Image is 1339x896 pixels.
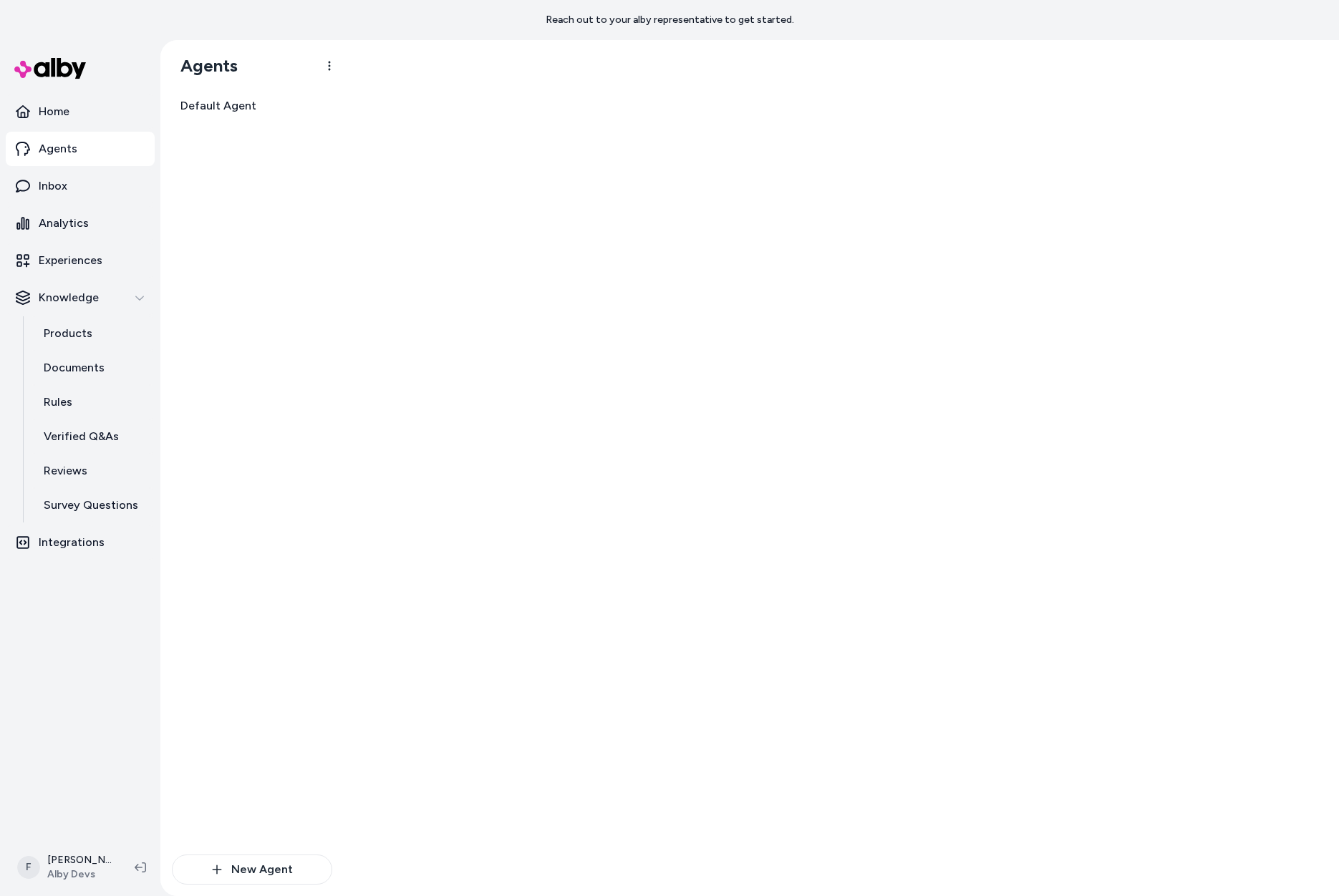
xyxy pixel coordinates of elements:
a: Analytics [6,206,155,240]
p: Documents [44,359,105,376]
button: Knowledge [6,281,155,315]
a: Verified Q&As [29,419,155,454]
a: Integrations [6,525,155,560]
button: New Agent [172,854,332,885]
p: Products [44,325,92,342]
a: Agents [6,132,155,166]
a: Rules [29,385,155,419]
a: Products [29,316,155,351]
p: Rules [44,394,72,411]
img: alby Logo [14,58,86,79]
span: F [17,856,40,879]
a: Survey Questions [29,488,155,522]
span: Alby Devs [47,867,112,882]
p: Analytics [39,215,89,232]
a: Reviews [29,454,155,488]
p: Experiences [39,252,102,269]
button: F[PERSON_NAME]Alby Devs [9,844,123,890]
p: Inbox [39,177,67,195]
p: Home [39,103,69,120]
p: Survey Questions [44,497,138,514]
p: Integrations [39,534,105,551]
h1: Agents [169,55,238,77]
p: Reviews [44,462,87,479]
p: Reach out to your alby representative to get started. [546,13,794,27]
a: Home [6,94,155,129]
a: Documents [29,351,155,385]
p: Knowledge [39,289,99,306]
p: Agents [39,140,77,157]
p: [PERSON_NAME] [47,853,112,867]
a: Experiences [6,243,155,278]
a: Default Agent [172,92,332,120]
span: Default Agent [180,97,256,115]
a: Inbox [6,169,155,203]
p: Verified Q&As [44,428,119,445]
